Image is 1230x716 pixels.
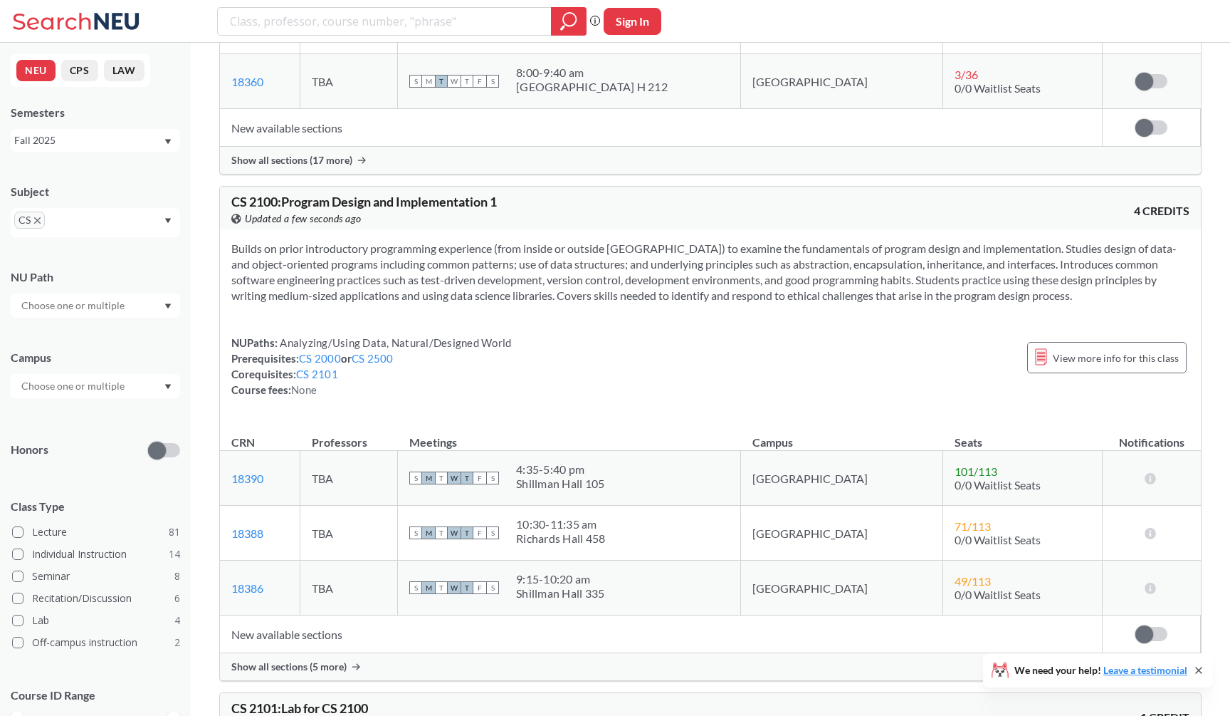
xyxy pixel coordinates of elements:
span: View more info for this class [1053,349,1179,367]
span: F [473,75,486,88]
span: F [473,581,486,594]
span: T [461,581,473,594]
span: 14 [169,546,180,562]
span: 0/0 Waitlist Seats [955,588,1041,601]
span: T [461,75,473,88]
td: TBA [300,561,398,616]
span: 101 / 113 [955,465,997,478]
div: Fall 2025 [14,133,163,148]
div: Richards Hall 458 [516,531,605,546]
span: Updated a few seconds ago [245,211,362,227]
a: Leave a testimonial [1103,664,1187,676]
span: 0/0 Waitlist Seats [955,478,1041,492]
span: W [448,581,461,594]
th: Professors [300,420,398,451]
a: 18360 [231,75,263,88]
span: T [461,526,473,539]
td: [GEOGRAPHIC_DATA] [741,506,943,561]
div: NUPaths: Prerequisites: or Corequisites: Course fees: [231,335,511,398]
div: 10:30 - 11:35 am [516,517,605,531]
span: T [435,75,448,88]
span: 4 [174,613,180,628]
input: Choose one or multiple [14,378,134,395]
span: S [409,472,422,484]
span: S [409,75,422,88]
span: 71 / 113 [955,519,991,533]
th: Seats [943,420,1103,451]
button: CPS [61,60,98,81]
td: [GEOGRAPHIC_DATA] [741,451,943,506]
label: Off-campus instruction [12,633,180,652]
a: 18386 [231,581,263,595]
span: S [486,581,499,594]
label: Lab [12,611,180,630]
div: Dropdown arrow [11,374,180,398]
span: 8 [174,569,180,584]
span: 81 [169,524,180,540]
a: CS 2500 [352,352,394,365]
span: T [435,526,448,539]
a: CS 2101 [296,368,338,380]
svg: Dropdown arrow [164,303,172,309]
span: S [486,526,499,539]
div: magnifying glass [551,7,587,36]
span: W [448,526,461,539]
div: 9:15 - 10:20 am [516,572,604,586]
td: [GEOGRAPHIC_DATA] [741,561,943,616]
div: [GEOGRAPHIC_DATA] H 212 [516,80,668,94]
a: 18388 [231,526,263,540]
button: LAW [104,60,144,81]
input: Class, professor, course number, "phrase" [228,9,541,33]
div: Show all sections (5 more) [220,653,1201,680]
div: Shillman Hall 335 [516,586,604,601]
span: Analyzing/Using Data, Natural/Designed World [278,336,511,349]
td: New available sections [220,616,1103,653]
span: We need your help! [1014,665,1187,675]
span: S [409,581,422,594]
label: Seminar [12,567,180,586]
th: Meetings [398,420,741,451]
span: S [486,75,499,88]
span: 3 / 36 [955,68,978,81]
div: Campus [11,350,180,365]
th: Notifications [1103,420,1201,451]
span: M [422,75,435,88]
section: Builds on prior introductory programming experience (from inside or outside [GEOGRAPHIC_DATA]) to... [231,241,1189,303]
div: Show all sections (17 more) [220,147,1201,174]
span: 0/0 Waitlist Seats [955,81,1041,95]
td: TBA [300,54,398,109]
label: Individual Instruction [12,545,180,564]
svg: X to remove pill [34,217,41,224]
span: Show all sections (5 more) [231,660,347,673]
div: CSX to remove pillDropdown arrow [11,208,180,237]
span: Show all sections (17 more) [231,154,352,167]
span: M [422,581,435,594]
svg: Dropdown arrow [164,139,172,145]
div: Dropdown arrow [11,294,180,318]
span: 4 CREDITS [1134,203,1189,219]
svg: Dropdown arrow [164,218,172,224]
span: 49 / 113 [955,574,991,588]
div: Semesters [11,105,180,120]
div: Fall 2025Dropdown arrow [11,129,180,152]
span: None [291,383,317,396]
input: Choose one or multiple [14,297,134,314]
label: Recitation/Discussion [12,589,180,608]
td: [GEOGRAPHIC_DATA] [741,54,943,109]
svg: magnifying glass [560,11,577,31]
th: Campus [741,420,943,451]
td: TBA [300,451,398,506]
p: Honors [11,442,48,458]
span: M [422,472,435,484]
span: T [435,581,448,594]
span: 0/0 Waitlist Seats [955,533,1041,546]
div: NU Path [11,269,180,285]
span: S [486,472,499,484]
td: New available sections [220,109,1103,147]
span: CSX to remove pill [14,212,45,229]
div: 8:00 - 9:40 am [516,66,668,80]
button: NEU [16,60,56,81]
span: 6 [174,591,180,606]
span: T [461,472,473,484]
span: W [448,75,461,88]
